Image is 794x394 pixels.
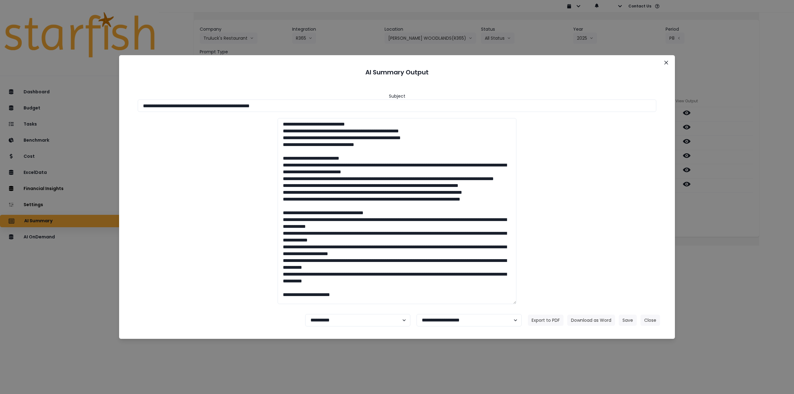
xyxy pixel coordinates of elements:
[567,315,615,326] button: Download as Word
[661,58,671,68] button: Close
[127,63,667,82] header: AI Summary Output
[389,93,405,100] header: Subject
[640,315,660,326] button: Close
[619,315,637,326] button: Save
[528,315,564,326] button: Export to PDF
